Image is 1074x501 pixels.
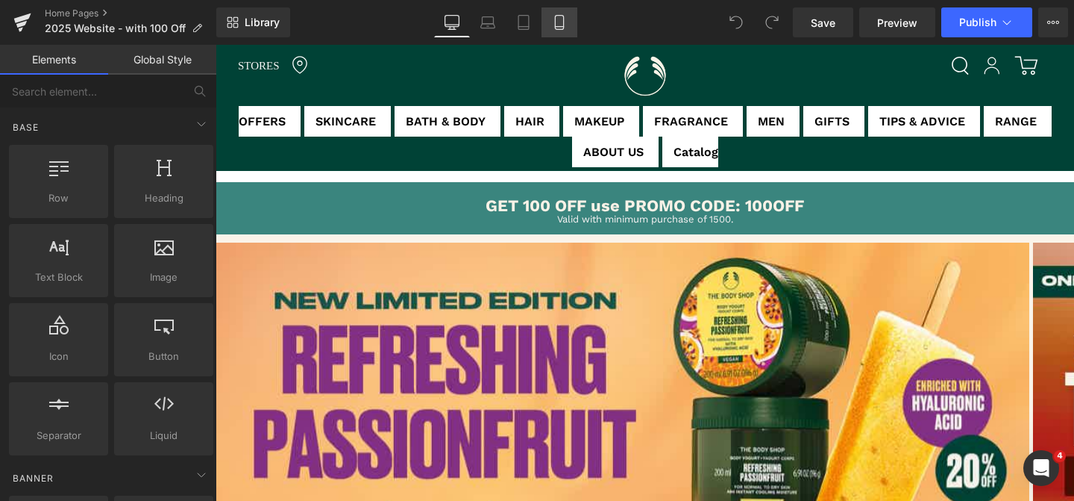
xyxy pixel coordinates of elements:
[13,190,104,206] span: Row
[13,270,104,285] span: Text Block
[179,61,285,92] a: BATH & BODY
[811,15,835,31] span: Save
[11,120,40,134] span: Base
[653,61,764,92] a: TIPS & ADVICE
[23,61,85,92] a: OFFERS
[427,61,527,92] a: FRAGRANCE
[13,428,104,444] span: Separator
[119,270,209,285] span: Image
[1054,450,1066,462] span: 4
[11,471,55,485] span: Banner
[588,61,649,92] a: GIFTS
[348,61,424,92] a: MAKEUP
[357,92,443,122] a: ABOUT US
[289,61,344,92] a: HAIR
[1023,450,1059,486] iframe: Intercom live chat
[768,61,836,92] a: RANGE
[216,7,290,37] a: New Library
[45,7,216,19] a: Home Pages
[859,7,935,37] a: Preview
[108,45,216,75] a: Global Style
[531,61,584,92] a: MEN
[877,15,917,31] span: Preview
[119,349,209,364] span: Button
[1038,7,1068,37] button: More
[13,349,104,364] span: Icon
[119,428,209,444] span: Liquid
[506,7,541,37] a: Tablet
[735,12,764,31] a: Search
[470,7,506,37] a: Laptop
[541,7,577,37] a: Mobile
[270,152,588,170] b: GET 100 OFF use PROMO CODE: 100OFF
[119,190,209,206] span: Heading
[45,22,186,34] span: 2025 Website - with 100 Off
[400,1,459,61] img: THE BODY SHOP
[757,7,787,37] button: Redo
[447,92,503,122] a: Catalog
[941,7,1032,37] button: Publish
[89,61,175,92] a: SKINCARE
[245,16,280,29] span: Library
[721,7,751,37] button: Undo
[959,16,996,28] span: Publish
[22,11,64,31] span: Stores
[434,7,470,37] a: Desktop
